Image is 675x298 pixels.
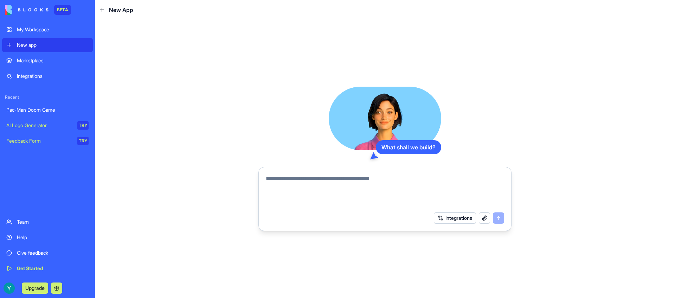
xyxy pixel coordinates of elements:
a: Integrations [2,69,93,83]
a: BETA [5,5,71,15]
a: Help [2,230,93,244]
div: Get Started [17,265,89,272]
a: Get Started [2,261,93,275]
button: Integrations [434,212,476,224]
div: BETA [54,5,71,15]
div: Team [17,218,89,225]
div: New app [17,42,89,49]
a: Feedback FormTRY [2,134,93,148]
div: Give feedback [17,249,89,256]
button: Upgrade [22,283,48,294]
div: Feedback Form [6,137,72,144]
span: Recent [2,94,93,100]
div: AI Logo Generator [6,122,72,129]
a: My Workspace [2,23,93,37]
div: What shall we build? [376,140,441,154]
img: logo [5,5,49,15]
a: Team [2,215,93,229]
div: Pac-Man Doom Game [6,106,89,113]
div: TRY [77,121,89,130]
img: ACg8ocKxvzSR4wIe0pZTNWjZp9-EiZoFISIvkgGRq3DGH50PefrBXg=s96-c [4,283,15,294]
div: Help [17,234,89,241]
div: My Workspace [17,26,89,33]
a: AI Logo GeneratorTRY [2,118,93,132]
a: Give feedback [2,246,93,260]
a: Pac-Man Doom Game [2,103,93,117]
span: New App [109,6,133,14]
a: Upgrade [22,284,48,291]
div: TRY [77,137,89,145]
div: Marketplace [17,57,89,64]
a: Marketplace [2,54,93,68]
div: Integrations [17,73,89,80]
a: New app [2,38,93,52]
